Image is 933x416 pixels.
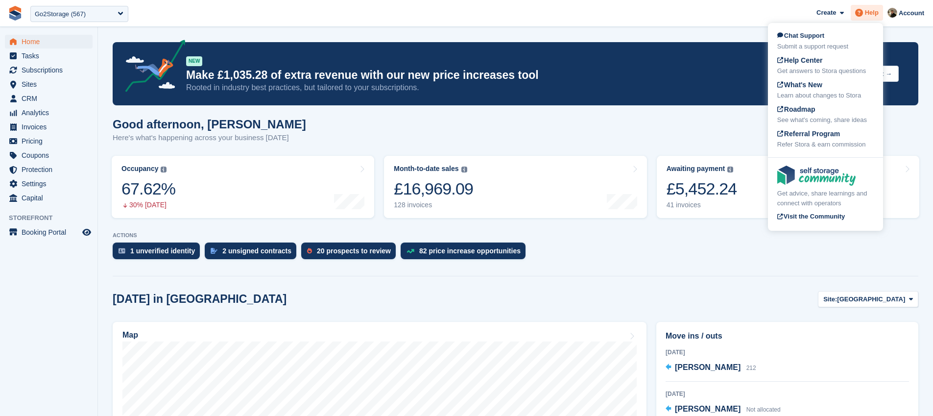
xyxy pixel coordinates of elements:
a: menu [5,49,93,63]
img: icon-info-grey-7440780725fd019a000dd9b08b2336e03edf1995a4989e88bcd33f0948082b44.svg [461,167,467,172]
span: Settings [22,177,80,191]
div: 2 unsigned contracts [222,247,291,255]
a: menu [5,92,93,105]
a: [PERSON_NAME] 212 [666,362,756,374]
div: 128 invoices [394,201,473,209]
span: Coupons [22,148,80,162]
div: [DATE] [666,348,909,357]
span: Help Center [777,56,823,64]
span: Invoices [22,120,80,134]
span: Booking Portal [22,225,80,239]
span: Chat Support [777,32,824,39]
h2: Move ins / outs [666,330,909,342]
a: Preview store [81,226,93,238]
span: Sites [22,77,80,91]
a: menu [5,163,93,176]
img: Oliver Bruce [887,8,897,18]
span: Roadmap [777,105,815,113]
div: Occupancy [121,165,158,173]
h1: Good afternoon, [PERSON_NAME] [113,118,306,131]
p: Here's what's happening across your business [DATE] [113,132,306,144]
div: Go2Storage (567) [35,9,86,19]
span: Analytics [22,106,80,120]
div: £5,452.24 [667,179,737,199]
div: 1 unverified identity [130,247,195,255]
div: Get answers to Stora questions [777,66,874,76]
a: menu [5,148,93,162]
a: 82 price increase opportunities [401,243,530,264]
a: menu [5,134,93,148]
a: menu [5,35,93,49]
span: [PERSON_NAME] [675,405,741,413]
div: 20 prospects to review [317,247,391,255]
a: Referral Program Refer Stora & earn commission [777,129,874,149]
span: Tasks [22,49,80,63]
div: Refer Stora & earn commission [777,140,874,149]
div: 30% [DATE] [121,201,175,209]
a: 1 unverified identity [113,243,205,264]
h2: Map [122,331,138,340]
div: Get advice, share learnings and connect with operators [777,189,874,208]
a: menu [5,77,93,91]
div: £16,969.09 [394,179,473,199]
span: Help [865,8,879,18]
div: Submit a support request [777,42,874,51]
a: 20 prospects to review [301,243,401,264]
span: [PERSON_NAME] [675,363,741,371]
a: menu [5,177,93,191]
span: Referral Program [777,130,840,138]
a: Help Center Get answers to Stora questions [777,55,874,76]
a: Get advice, share learnings and connect with operators Visit the Community [777,166,874,223]
div: NEW [186,56,202,66]
span: Storefront [9,213,97,223]
span: Account [899,8,924,18]
p: ACTIONS [113,232,918,239]
div: [DATE] [666,390,909,398]
span: 212 [746,365,756,371]
div: 67.62% [121,179,175,199]
a: menu [5,63,93,77]
div: 82 price increase opportunities [419,247,521,255]
div: Awaiting payment [667,165,725,173]
img: icon-info-grey-7440780725fd019a000dd9b08b2336e03edf1995a4989e88bcd33f0948082b44.svg [727,167,733,172]
button: Site: [GEOGRAPHIC_DATA] [818,291,918,307]
a: Occupancy 67.62% 30% [DATE] [112,156,374,218]
a: [PERSON_NAME] Not allocated [666,403,781,416]
span: Pricing [22,134,80,148]
a: menu [5,106,93,120]
p: Make £1,035.28 of extra revenue with our new price increases tool [186,68,833,82]
a: menu [5,120,93,134]
span: Home [22,35,80,49]
span: Capital [22,191,80,205]
div: 41 invoices [667,201,737,209]
img: price_increase_opportunities-93ffe204e8149a01c8c9dc8f82e8f89637d9d84a8eef4429ea346261dce0b2c0.svg [407,249,414,253]
span: [GEOGRAPHIC_DATA] [837,294,905,304]
a: 2 unsigned contracts [205,243,301,264]
img: community-logo-e120dcb29bea30313fccf008a00513ea5fe9ad107b9d62852cae38739ed8438e.svg [777,166,856,186]
a: Roadmap See what's coming, share ideas [777,104,874,125]
span: Not allocated [746,406,781,413]
span: Visit the Community [777,213,845,220]
img: icon-info-grey-7440780725fd019a000dd9b08b2336e03edf1995a4989e88bcd33f0948082b44.svg [161,167,167,172]
p: Rooted in industry best practices, but tailored to your subscriptions. [186,82,833,93]
a: Month-to-date sales £16,969.09 128 invoices [384,156,646,218]
img: verify_identity-adf6edd0f0f0b5bbfe63781bf79b02c33cf7c696d77639b501bdc392416b5a36.svg [119,248,125,254]
a: What's New Learn about changes to Stora [777,80,874,100]
span: What's New [777,81,822,89]
span: Create [816,8,836,18]
div: Learn about changes to Stora [777,91,874,100]
a: Awaiting payment £5,452.24 41 invoices [657,156,919,218]
div: Month-to-date sales [394,165,458,173]
img: contract_signature_icon-13c848040528278c33f63329250d36e43548de30e8caae1d1a13099fd9432cc5.svg [211,248,217,254]
a: menu [5,191,93,205]
div: See what's coming, share ideas [777,115,874,125]
a: menu [5,225,93,239]
img: stora-icon-8386f47178a22dfd0bd8f6a31ec36ba5ce8667c1dd55bd0f319d3a0aa187defe.svg [8,6,23,21]
h2: [DATE] in [GEOGRAPHIC_DATA] [113,293,287,306]
span: CRM [22,92,80,105]
span: Site: [823,294,837,304]
span: Protection [22,163,80,176]
span: Subscriptions [22,63,80,77]
img: prospect-51fa495bee0391a8d652442698ab0144808aea92771e9ea1ae160a38d050c398.svg [307,248,312,254]
img: price-adjustments-announcement-icon-8257ccfd72463d97f412b2fc003d46551f7dbcb40ab6d574587a9cd5c0d94... [117,40,186,96]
